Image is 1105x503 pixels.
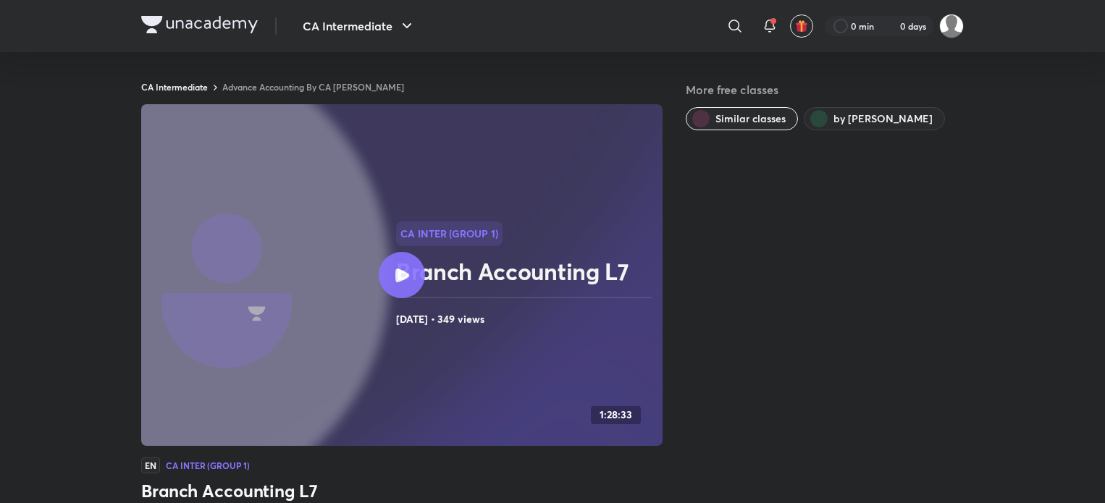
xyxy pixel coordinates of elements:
button: by Rakesh Kalra [804,107,945,130]
img: avatar [795,20,808,33]
button: Similar classes [686,107,798,130]
h4: CA Inter (Group 1) [166,461,250,470]
button: CA Intermediate [294,12,424,41]
a: Company Logo [141,16,258,37]
h5: More free classes [686,81,964,98]
h4: [DATE] • 349 views [396,310,657,329]
a: Advance Accounting By CA [PERSON_NAME] [222,81,404,93]
h4: 1:28:33 [600,409,632,421]
span: Similar classes [715,111,786,126]
img: siddhant soni [939,14,964,38]
span: by Rakesh Kalra [833,111,933,126]
img: streak [883,19,897,33]
span: EN [141,457,160,473]
button: avatar [790,14,813,38]
h3: Branch Accounting L7 [141,479,663,502]
h2: Branch Accounting L7 [396,257,657,286]
img: Company Logo [141,16,258,33]
a: CA Intermediate [141,81,208,93]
